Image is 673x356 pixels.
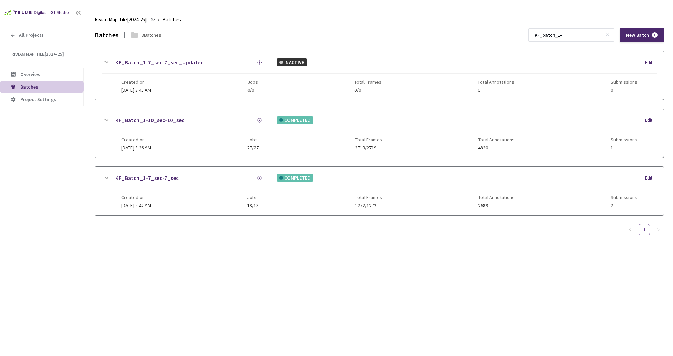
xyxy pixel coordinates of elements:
[142,31,161,39] div: 3 Batches
[95,109,664,158] div: KF_Batch_1-10_sec-10_secCOMPLETEDEditCreated on[DATE] 3:26 AMJobs27/27Total Frames2719/2719Total ...
[50,9,69,16] div: GT Studio
[121,202,151,209] span: [DATE] 5:42 AM
[20,71,40,77] span: Overview
[11,51,74,57] span: Rivian Map Tile[2024-25]
[611,137,637,142] span: Submissions
[121,87,151,93] span: [DATE] 3:45 AM
[530,29,605,41] input: Search
[277,174,313,182] div: COMPLETED
[478,203,515,208] span: 2689
[645,59,657,66] div: Edit
[478,137,515,142] span: Total Annotations
[277,58,307,66] div: INACTIVE
[158,15,159,24] li: /
[355,203,382,208] span: 1272/1272
[645,117,657,124] div: Edit
[478,79,514,85] span: Total Annotations
[20,84,38,90] span: Batches
[355,145,382,151] span: 2719/2719
[95,29,119,40] div: Batches
[95,167,664,215] div: KF_Batch_1-7_sec-7_secCOMPLETEDEditCreated on[DATE] 5:42 AMJobs18/18Total Frames1272/1272Total An...
[19,32,44,38] span: All Projects
[115,58,204,67] a: KF_Batch_1-7_sec-7_sec_Updated
[653,224,664,235] li: Next Page
[115,116,184,125] a: KF_Batch_1-10_sec-10_sec
[611,88,637,93] span: 0
[478,88,514,93] span: 0
[354,88,381,93] span: 0/0
[639,224,650,235] li: 1
[247,79,258,85] span: Jobs
[611,145,637,151] span: 1
[628,228,632,232] span: left
[354,79,381,85] span: Total Frames
[277,116,313,124] div: COMPLETED
[625,224,636,235] li: Previous Page
[355,137,382,142] span: Total Frames
[478,195,515,200] span: Total Annotations
[478,145,515,151] span: 4820
[95,15,147,24] span: Rivian Map Tile[2024-25]
[162,15,181,24] span: Batches
[625,224,636,235] button: left
[355,195,382,200] span: Total Frames
[121,79,151,85] span: Created on
[20,96,56,103] span: Project Settings
[247,203,259,208] span: 18/18
[656,228,660,232] span: right
[611,203,637,208] span: 2
[645,175,657,182] div: Edit
[639,224,650,235] a: 1
[121,137,151,142] span: Created on
[95,51,664,100] div: KF_Batch_1-7_sec-7_sec_UpdatedINACTIVEEditCreated on[DATE] 3:45 AMJobs0/0Total Frames0/0Total Ann...
[247,88,258,93] span: 0/0
[121,145,151,151] span: [DATE] 3:26 AM
[611,79,637,85] span: Submissions
[653,224,664,235] button: right
[247,137,259,142] span: Jobs
[611,195,637,200] span: Submissions
[115,174,179,182] a: KF_Batch_1-7_sec-7_sec
[626,32,649,38] span: New Batch
[247,195,259,200] span: Jobs
[247,145,259,151] span: 27/27
[121,195,151,200] span: Created on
